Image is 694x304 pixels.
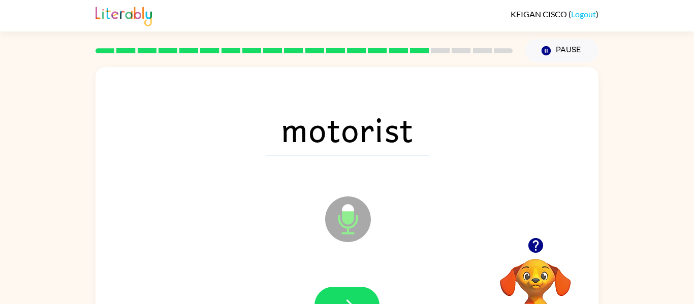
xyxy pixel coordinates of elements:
[96,4,152,26] img: Literably
[511,9,569,19] span: KEIGAN CISCO
[266,103,429,155] span: motorist
[571,9,596,19] a: Logout
[511,9,598,19] div: ( )
[525,39,598,62] button: Pause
